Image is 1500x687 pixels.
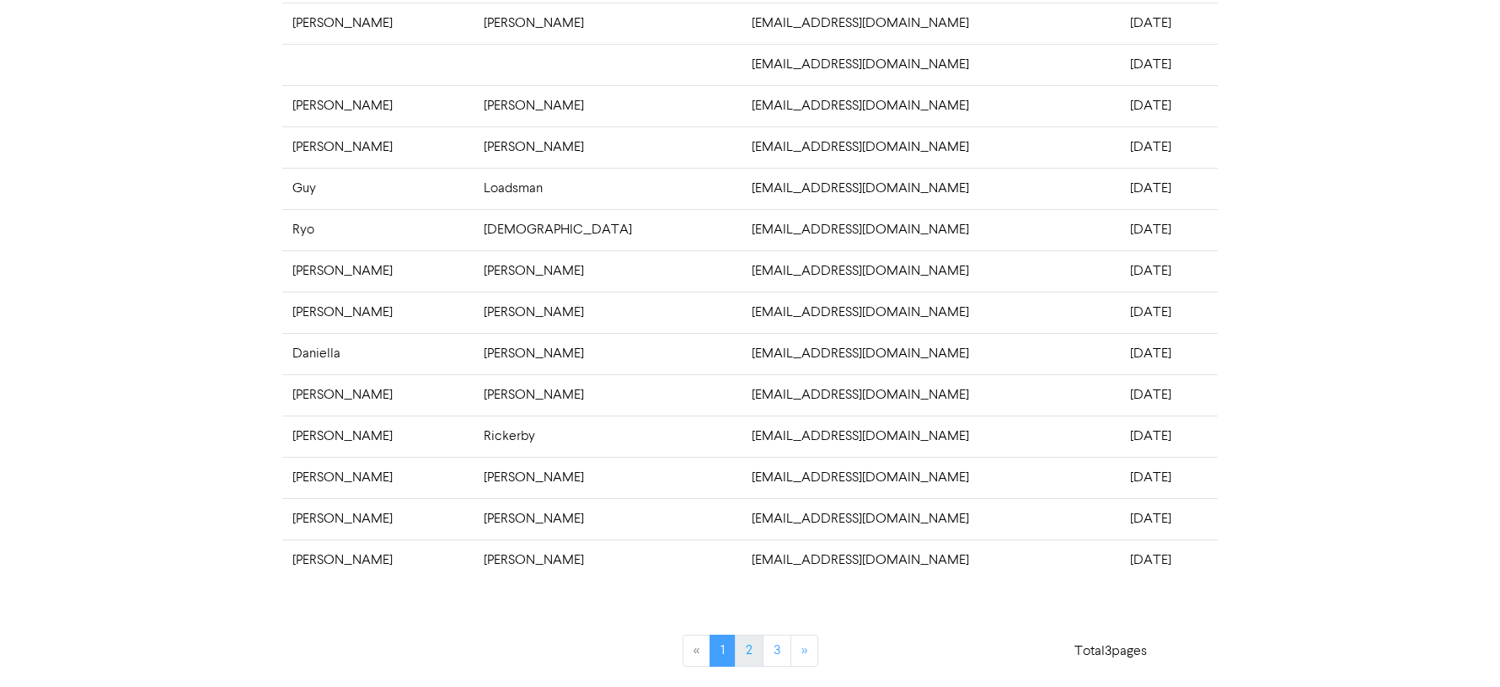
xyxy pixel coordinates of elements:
[1120,416,1218,457] td: [DATE]
[742,333,1119,374] td: [EMAIL_ADDRESS][DOMAIN_NAME]
[742,3,1119,44] td: [EMAIL_ADDRESS][DOMAIN_NAME]
[282,539,474,581] td: [PERSON_NAME]
[474,333,742,374] td: [PERSON_NAME]
[282,333,474,374] td: Daniella
[742,168,1119,209] td: [EMAIL_ADDRESS][DOMAIN_NAME]
[474,374,742,416] td: [PERSON_NAME]
[1120,498,1218,539] td: [DATE]
[1120,333,1218,374] td: [DATE]
[742,44,1119,85] td: [EMAIL_ADDRESS][DOMAIN_NAME]
[1120,85,1218,126] td: [DATE]
[1120,3,1218,44] td: [DATE]
[474,250,742,292] td: [PERSON_NAME]
[474,168,742,209] td: Loadsman
[1120,209,1218,250] td: [DATE]
[474,539,742,581] td: [PERSON_NAME]
[742,498,1119,539] td: [EMAIL_ADDRESS][DOMAIN_NAME]
[1416,606,1500,687] iframe: Chat Widget
[790,635,818,667] a: »
[282,374,474,416] td: [PERSON_NAME]
[742,250,1119,292] td: [EMAIL_ADDRESS][DOMAIN_NAME]
[282,498,474,539] td: [PERSON_NAME]
[1120,250,1218,292] td: [DATE]
[282,126,474,168] td: [PERSON_NAME]
[474,416,742,457] td: Rickerby
[282,457,474,498] td: [PERSON_NAME]
[742,374,1119,416] td: [EMAIL_ADDRESS][DOMAIN_NAME]
[474,3,742,44] td: [PERSON_NAME]
[1120,126,1218,168] td: [DATE]
[742,539,1119,581] td: [EMAIL_ADDRESS][DOMAIN_NAME]
[282,209,474,250] td: Ryo
[474,209,742,250] td: [DEMOGRAPHIC_DATA]
[1120,539,1218,581] td: [DATE]
[1120,44,1218,85] td: [DATE]
[282,250,474,292] td: [PERSON_NAME]
[474,292,742,333] td: [PERSON_NAME]
[1120,457,1218,498] td: [DATE]
[1074,641,1147,662] p: Total 3 pages
[282,416,474,457] td: [PERSON_NAME]
[742,85,1119,126] td: [EMAIL_ADDRESS][DOMAIN_NAME]
[742,126,1119,168] td: [EMAIL_ADDRESS][DOMAIN_NAME]
[742,416,1119,457] td: [EMAIL_ADDRESS][DOMAIN_NAME]
[735,635,763,667] a: Page 2
[474,457,742,498] td: [PERSON_NAME]
[282,3,474,44] td: [PERSON_NAME]
[282,85,474,126] td: [PERSON_NAME]
[710,635,736,667] a: Page 1 is your current page
[474,85,742,126] td: [PERSON_NAME]
[763,635,791,667] a: Page 3
[282,168,474,209] td: Guy
[474,126,742,168] td: [PERSON_NAME]
[474,498,742,539] td: [PERSON_NAME]
[1120,374,1218,416] td: [DATE]
[742,292,1119,333] td: [EMAIL_ADDRESS][DOMAIN_NAME]
[742,457,1119,498] td: [EMAIL_ADDRESS][DOMAIN_NAME]
[1120,168,1218,209] td: [DATE]
[742,209,1119,250] td: [EMAIL_ADDRESS][DOMAIN_NAME]
[1120,292,1218,333] td: [DATE]
[282,292,474,333] td: [PERSON_NAME]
